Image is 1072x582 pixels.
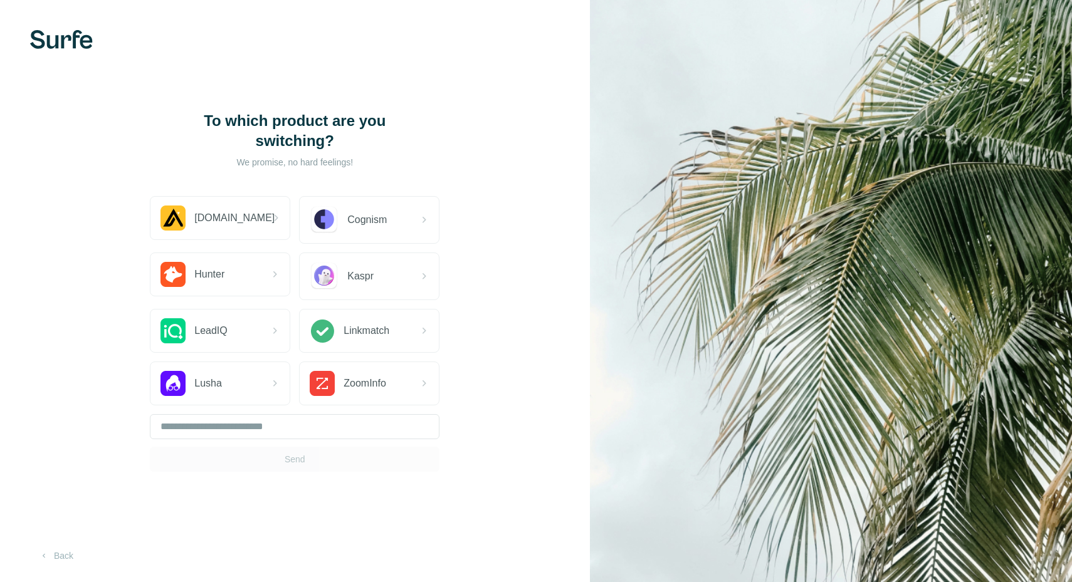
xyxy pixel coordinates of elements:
h1: To which product are you switching? [169,111,420,151]
button: Back [30,544,82,567]
img: Cognism Logo [310,205,339,234]
span: Cognism [347,212,387,227]
img: Kaspr Logo [310,262,339,291]
span: ZoomInfo [344,376,386,391]
img: LeadIQ Logo [160,318,186,343]
img: Hunter.io Logo [160,262,186,287]
span: Hunter [194,267,224,282]
img: Lusha Logo [160,371,186,396]
img: Apollo.io Logo [160,205,186,231]
img: ZoomInfo Logo [310,371,335,396]
span: Lusha [194,376,222,391]
span: Linkmatch [344,323,389,338]
img: Linkmatch Logo [310,318,335,343]
span: Kaspr [347,269,374,284]
span: [DOMAIN_NAME] [194,210,275,226]
img: Surfe's logo [30,30,93,49]
p: We promise, no hard feelings! [169,156,420,169]
span: LeadIQ [194,323,227,338]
